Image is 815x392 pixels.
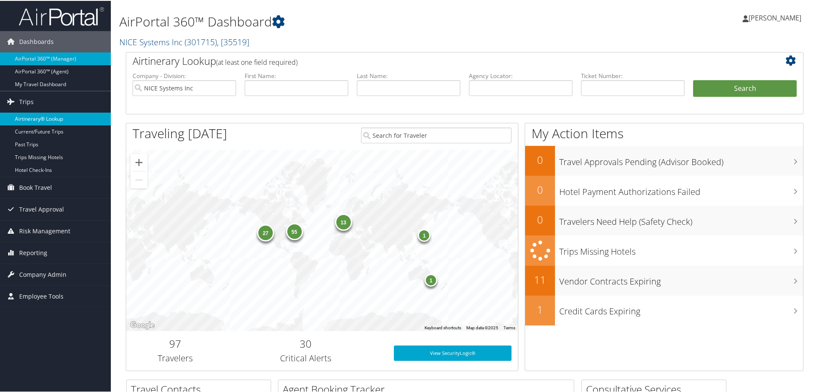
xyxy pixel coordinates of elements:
[559,270,803,287] h3: Vendor Contracts Expiring
[130,171,147,188] button: Zoom out
[525,212,555,226] h2: 0
[503,325,515,329] a: Terms (opens in new tab)
[19,90,34,112] span: Trips
[525,265,803,295] a: 11Vendor Contracts Expiring
[19,241,47,263] span: Reporting
[133,71,236,79] label: Company - Division:
[128,319,156,330] img: Google
[559,211,803,227] h3: Travelers Need Help (Safety Check)
[525,152,555,166] h2: 0
[216,57,298,66] span: (at least one field required)
[231,351,381,363] h3: Critical Alerts
[525,295,803,325] a: 1Credit Cards Expiring
[743,4,810,30] a: [PERSON_NAME]
[525,235,803,265] a: Trips Missing Hotels
[525,205,803,235] a: 0Travelers Need Help (Safety Check)
[19,285,64,306] span: Employee Tools
[119,35,249,47] a: NICE Systems Inc
[466,325,498,329] span: Map data ©2025
[361,127,512,142] input: Search for Traveler
[525,272,555,286] h2: 11
[130,153,147,170] button: Zoom in
[749,12,801,22] span: [PERSON_NAME]
[231,336,381,350] h2: 30
[425,273,437,286] div: 1
[525,302,555,316] h2: 1
[394,345,512,360] a: View SecurityLogic®
[133,336,218,350] h2: 97
[133,351,218,363] h3: Travelers
[581,71,685,79] label: Ticket Number:
[19,30,54,52] span: Dashboards
[245,71,348,79] label: First Name:
[19,198,64,219] span: Travel Approval
[257,224,274,241] div: 27
[357,71,460,79] label: Last Name:
[525,175,803,205] a: 0Hotel Payment Authorizations Failed
[19,176,52,197] span: Book Travel
[559,181,803,197] h3: Hotel Payment Authorizations Failed
[469,71,572,79] label: Agency Locator:
[559,300,803,317] h3: Credit Cards Expiring
[133,124,227,142] h1: Traveling [DATE]
[693,79,797,96] button: Search
[335,212,352,229] div: 13
[185,35,217,47] span: ( 301715 )
[119,12,580,30] h1: AirPortal 360™ Dashboard
[19,220,70,241] span: Risk Management
[525,124,803,142] h1: My Action Items
[425,324,461,330] button: Keyboard shortcuts
[418,228,431,241] div: 1
[525,145,803,175] a: 0Travel Approvals Pending (Advisor Booked)
[19,6,104,26] img: airportal-logo.png
[217,35,249,47] span: , [ 35519 ]
[525,182,555,196] h2: 0
[133,53,740,67] h2: Airtinerary Lookup
[559,241,803,257] h3: Trips Missing Hotels
[559,151,803,167] h3: Travel Approvals Pending (Advisor Booked)
[19,263,66,285] span: Company Admin
[128,319,156,330] a: Open this area in Google Maps (opens a new window)
[286,222,303,239] div: 55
